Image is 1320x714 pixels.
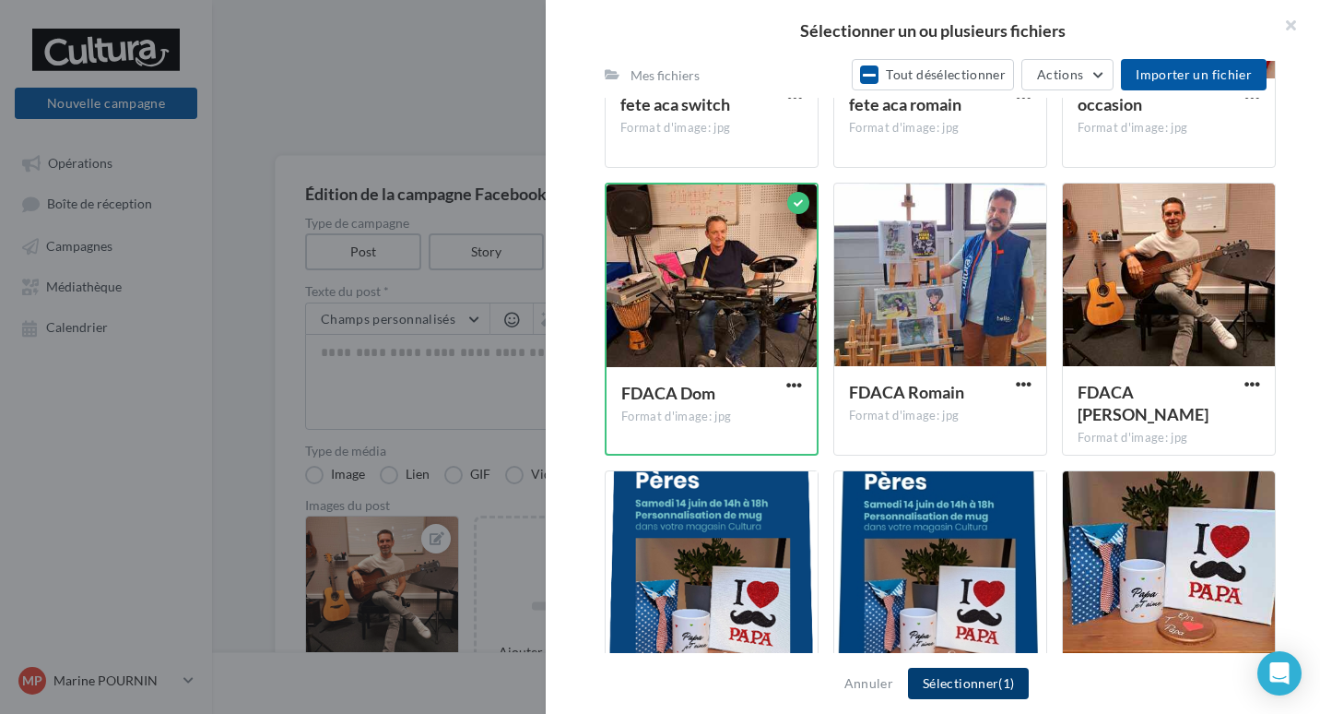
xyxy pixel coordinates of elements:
[621,409,802,425] div: Format d'image: jpg
[1078,430,1260,446] div: Format d'image: jpg
[1078,120,1260,137] div: Format d'image: jpg
[849,94,961,114] span: fete aca romain
[908,668,1029,699] button: Sélectionner(1)
[1037,66,1083,82] span: Actions
[575,22,1291,39] h2: Sélectionner un ou plusieurs fichiers
[849,408,1031,424] div: Format d'image: jpg
[620,120,803,137] div: Format d'image: jpg
[1078,382,1208,424] span: FDACA Daniel
[1136,66,1252,82] span: Importer un fichier
[1257,651,1302,696] div: Open Intercom Messenger
[620,94,730,114] span: fete aca switch
[621,383,715,403] span: FDACA Dom
[1021,59,1114,90] button: Actions
[837,672,901,695] button: Annuler
[998,675,1014,691] span: (1)
[631,66,700,85] div: Mes fichiers
[849,120,1031,137] div: Format d'image: jpg
[1121,59,1267,90] button: Importer un fichier
[849,382,964,402] span: FDACA Romain
[852,59,1014,90] button: Tout désélectionner
[1078,94,1142,114] span: occasion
